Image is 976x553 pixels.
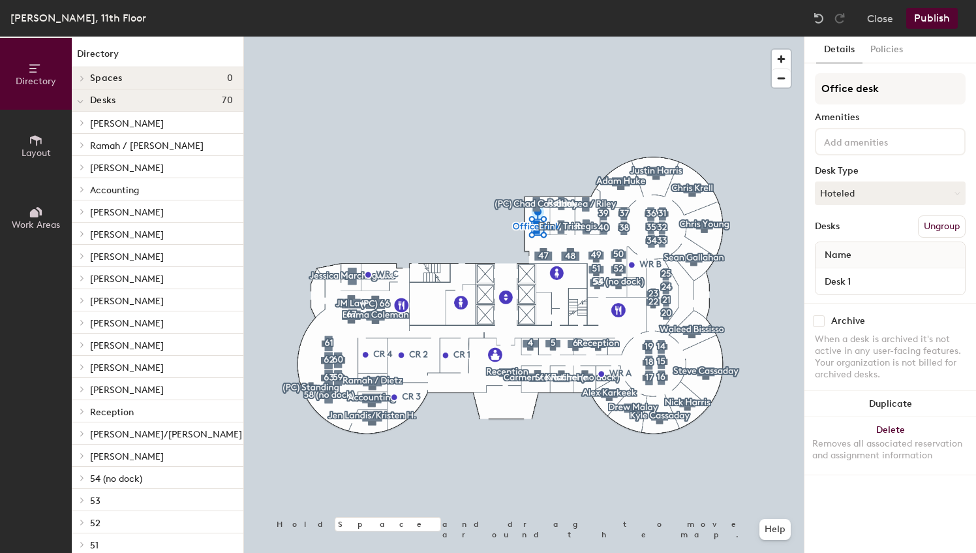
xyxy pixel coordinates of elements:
span: 52 [90,518,100,529]
div: Amenities [815,112,966,123]
button: Policies [862,37,911,63]
span: 51 [90,540,99,551]
span: [PERSON_NAME] [90,163,164,174]
span: Accounting [90,185,139,196]
span: 0 [227,73,233,84]
div: When a desk is archived it's not active in any user-facing features. Your organization is not bil... [815,334,966,381]
span: Work Areas [12,219,60,230]
span: [PERSON_NAME]/[PERSON_NAME] [90,429,242,440]
span: Name [818,244,858,267]
span: Desks [90,95,115,106]
h1: Directory [72,47,243,67]
span: [PERSON_NAME] [90,296,164,307]
span: 70 [222,95,233,106]
span: Reception [90,407,134,418]
div: [PERSON_NAME], 11th Floor [10,10,146,26]
span: Ramah / [PERSON_NAME] [90,140,204,151]
span: Layout [22,148,51,159]
button: Close [867,8,893,29]
span: [PERSON_NAME] [90,274,164,285]
span: [PERSON_NAME] [90,340,164,351]
button: Help [759,519,791,540]
span: [PERSON_NAME] [90,362,164,373]
button: Ungroup [918,215,966,238]
span: 53 [90,496,100,507]
span: 54 (no dock) [90,473,142,484]
div: Archive [831,316,865,326]
span: [PERSON_NAME] [90,318,164,329]
button: Details [816,37,862,63]
span: Directory [16,76,56,87]
div: Desk Type [815,166,966,176]
img: Undo [812,12,825,25]
button: Publish [906,8,958,29]
span: [PERSON_NAME] [90,385,164,396]
input: Add amenities [821,133,939,149]
span: [PERSON_NAME] [90,229,164,240]
span: [PERSON_NAME] [90,251,164,262]
img: Redo [833,12,846,25]
span: Spaces [90,73,123,84]
span: [PERSON_NAME] [90,118,164,129]
span: [PERSON_NAME] [90,451,164,462]
button: DeleteRemoves all associated reservation and assignment information [804,417,976,475]
div: Desks [815,221,840,232]
span: [PERSON_NAME] [90,207,164,218]
div: Removes all associated reservation and assignment information [812,438,968,462]
button: Hoteled [815,182,966,205]
input: Unnamed desk [818,272,962,291]
button: Duplicate [804,391,976,417]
